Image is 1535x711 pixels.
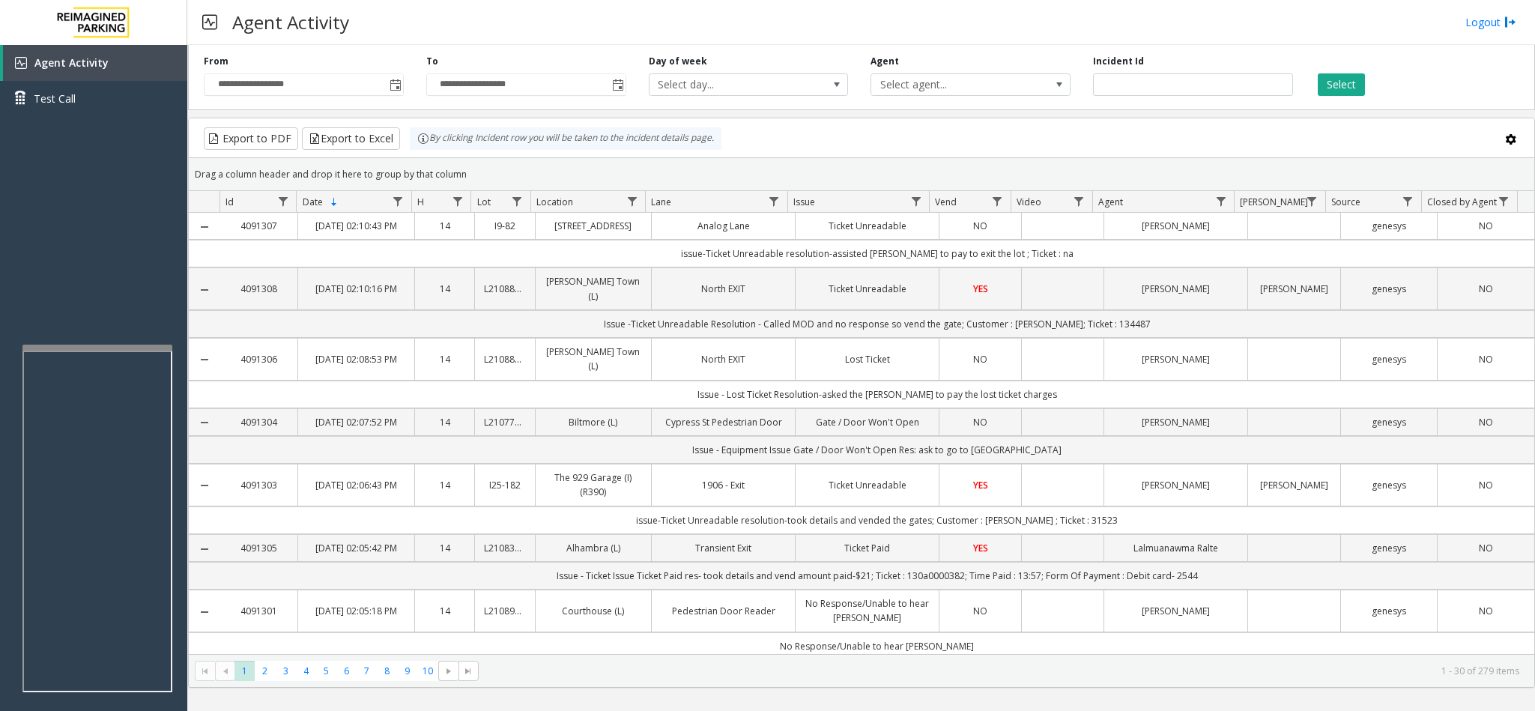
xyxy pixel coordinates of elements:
a: Pedestrian Door Reader [661,604,786,618]
span: Toggle popup [609,74,626,95]
a: Video Filter Menu [1069,191,1089,211]
a: Collapse Details [189,417,219,429]
a: 14 [424,604,465,618]
span: Location [536,196,573,208]
span: Select agent... [871,74,1030,95]
a: North EXIT [661,352,786,366]
a: 4091303 [228,478,288,492]
span: Test Call [34,91,76,106]
span: YES [973,479,988,491]
a: NO [948,219,1012,233]
span: NO [973,220,987,232]
span: Id [225,196,234,208]
a: Cypress St Pedestrian Door [661,415,786,429]
a: Ticket Paid [805,541,930,555]
a: Collapse Details [189,221,219,233]
a: NO [1447,219,1525,233]
a: [DATE] 02:05:18 PM [307,604,405,618]
span: Page 8 [377,661,397,681]
span: Date [303,196,323,208]
label: Day of week [649,55,707,68]
span: NO [1479,220,1493,232]
a: Collapse Details [189,479,219,491]
a: L21088000 [484,352,525,366]
button: Select [1318,73,1365,96]
a: NO [948,352,1012,366]
a: Location Filter Menu [622,191,642,211]
a: NO [948,604,1012,618]
a: NO [948,415,1012,429]
a: genesys [1350,352,1429,366]
a: Gate / Door Won't Open [805,415,930,429]
span: Issue [793,196,815,208]
a: 4091308 [228,282,288,296]
span: Go to the next page [443,665,455,677]
span: NO [1479,605,1493,617]
span: Page 6 [336,661,357,681]
a: Analog Lane [661,219,786,233]
span: Lane [651,196,671,208]
a: [DATE] 02:10:16 PM [307,282,405,296]
span: Sortable [328,196,340,208]
span: NO [1479,416,1493,429]
a: Collapse Details [189,284,219,296]
a: genesys [1350,219,1429,233]
a: genesys [1350,604,1429,618]
span: Vend [935,196,957,208]
a: NO [1447,541,1525,555]
img: 'icon' [15,57,27,69]
a: [PERSON_NAME] [1113,219,1238,233]
a: Logout [1465,14,1516,30]
div: Drag a column header and drop it here to group by that column [189,161,1534,187]
span: Agent [1098,196,1123,208]
a: Vend Filter Menu [987,191,1008,211]
a: [DATE] 02:08:53 PM [307,352,405,366]
a: Alhambra (L) [545,541,643,555]
a: Date Filter Menu [388,191,408,211]
a: 14 [424,282,465,296]
a: [PERSON_NAME] [1113,352,1238,366]
span: NO [973,605,987,617]
a: 4091301 [228,604,288,618]
span: Page 7 [357,661,377,681]
a: 14 [424,478,465,492]
a: Agent Filter Menu [1211,191,1231,211]
a: Agent Activity [3,45,187,81]
a: [PERSON_NAME] Town (L) [545,274,643,303]
td: Issue - Lost Ticket Resolution-asked the [PERSON_NAME] to pay the lost ticket charges [219,381,1534,408]
span: Lot [477,196,491,208]
span: Toggle popup [387,74,403,95]
span: NO [1479,353,1493,366]
span: Go to the last page [462,665,474,677]
span: Video [1017,196,1041,208]
span: NO [973,416,987,429]
a: Source Filter Menu [1398,191,1418,211]
label: Agent [871,55,899,68]
label: From [204,55,228,68]
a: I25-182 [484,478,525,492]
a: Collapse Details [189,543,219,555]
span: NO [1479,282,1493,295]
a: 4091305 [228,541,288,555]
a: 4091306 [228,352,288,366]
span: Agent Activity [34,55,109,70]
a: Collapse Details [189,606,219,618]
a: Id Filter Menu [273,191,293,211]
a: 14 [424,219,465,233]
a: [DATE] 02:07:52 PM [307,415,405,429]
img: infoIcon.svg [417,133,429,145]
a: NO [1447,415,1525,429]
a: L21077300 [484,415,525,429]
a: genesys [1350,541,1429,555]
a: 1906 - Exit [661,478,786,492]
a: 4091307 [228,219,288,233]
a: Biltmore (L) [545,415,643,429]
span: H [417,196,424,208]
td: issue-Ticket Unreadable resolution-took details and vended the gates; Customer : [PERSON_NAME] ; ... [219,506,1534,534]
a: [DATE] 02:10:43 PM [307,219,405,233]
a: Lane Filter Menu [764,191,784,211]
a: Ticket Unreadable [805,282,930,296]
a: The 929 Garage (I) (R390) [545,471,643,499]
span: Page 2 [255,661,275,681]
span: Page 4 [296,661,316,681]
